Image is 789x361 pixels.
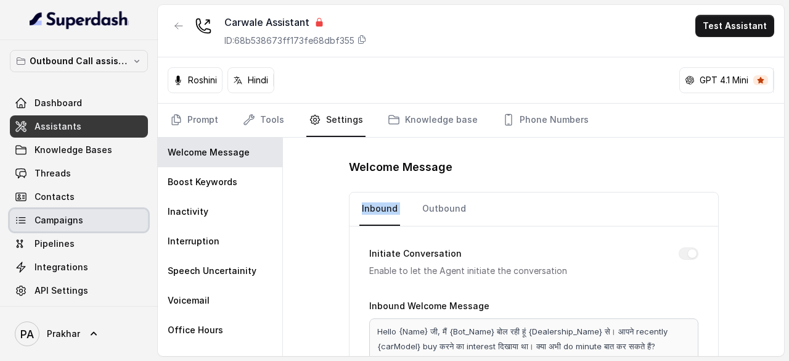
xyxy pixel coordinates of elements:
span: Dashboard [35,97,82,109]
text: PA [20,328,34,341]
p: Hindi [248,74,268,86]
h1: Welcome Message [349,157,719,177]
a: Integrations [10,256,148,278]
span: Contacts [35,191,75,203]
p: ID: 68b538673ff173fe68dbf355 [224,35,354,47]
label: Inbound Welcome Message [369,301,489,311]
p: Welcome Message [168,146,250,159]
p: Enable to let the Agent initiate the conversation [369,263,659,278]
span: API Settings [35,284,88,297]
span: Integrations [35,261,88,273]
nav: Tabs [168,104,774,137]
p: Inactivity [168,205,208,218]
span: Pipelines [35,238,75,250]
a: Knowledge base [385,104,480,137]
a: Prakhar [10,317,148,351]
a: API Settings [10,280,148,302]
a: Voices Library [10,303,148,325]
p: GPT 4.1 Mini [700,74,748,86]
div: Carwale Assistant [224,15,367,30]
label: Initiate Conversation [369,246,462,261]
a: Contacts [10,186,148,208]
p: Interruption [168,235,219,247]
span: Prakhar [47,328,80,340]
p: Voicemail [168,294,210,307]
p: Boost Keywords [168,176,237,188]
a: Settings [306,104,366,137]
span: Threads [35,167,71,180]
span: Assistants [35,120,81,133]
a: Inbound [359,193,400,226]
p: Speech Uncertainity [168,265,256,277]
a: Dashboard [10,92,148,114]
a: Outbound [420,193,468,226]
span: Campaigns [35,214,83,226]
button: Test Assistant [695,15,774,37]
span: Knowledge Bases [35,144,112,156]
a: Pipelines [10,233,148,255]
p: Office Hours [168,324,223,336]
a: Prompt [168,104,221,137]
a: Assistants [10,115,148,138]
nav: Tabs [359,193,708,226]
svg: openai logo [685,75,695,85]
p: Roshini [188,74,217,86]
a: Knowledge Bases [10,139,148,161]
p: Outbound Call assistant [30,54,128,68]
a: Threads [10,162,148,185]
a: Campaigns [10,209,148,231]
img: light.svg [30,10,129,30]
a: Tools [240,104,287,137]
button: Outbound Call assistant [10,50,148,72]
a: Phone Numbers [500,104,591,137]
